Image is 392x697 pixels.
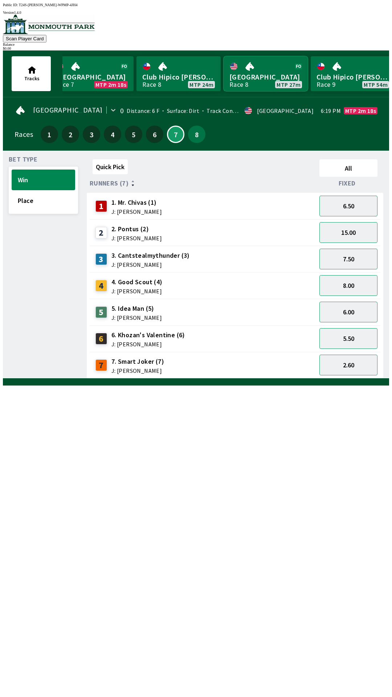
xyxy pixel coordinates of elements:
span: 7.50 [343,255,354,263]
span: Place [18,196,69,205]
span: 15.00 [341,228,356,237]
button: Quick Pick [93,159,128,174]
a: Club Hipico [PERSON_NAME]Race 8MTP 24m [136,56,221,91]
div: 5 [95,306,107,318]
div: Races [15,131,33,137]
span: J: [PERSON_NAME] [111,315,162,321]
span: 1. Mr. Chivas (1) [111,198,162,207]
span: Bet Type [9,156,37,162]
div: Public ID: [3,3,389,7]
span: 5.50 [343,334,354,343]
span: Club Hipico [PERSON_NAME] [317,72,389,82]
button: 15.00 [319,222,377,243]
div: 6 [95,333,107,345]
button: 2.60 [319,355,377,375]
button: 7.50 [319,249,377,269]
span: 6:19 PM [321,108,341,114]
button: 6.50 [319,196,377,216]
span: J: [PERSON_NAME] [111,235,162,241]
div: 4 [95,280,107,292]
button: Place [12,190,75,211]
span: Surface: Dirt [159,107,199,114]
button: 7 [167,126,184,143]
span: 2.60 [343,361,354,369]
div: $ 0.00 [3,46,389,50]
span: 2. Pontus (2) [111,224,162,234]
div: 3 [95,253,107,265]
div: Balance [3,42,389,46]
span: Track Condition: Fast [199,107,262,114]
span: 8 [190,132,204,137]
span: 1 [42,132,56,137]
span: 6 [148,132,162,137]
button: Win [12,170,75,190]
span: Distance: 6 F [127,107,159,114]
div: 2 [95,227,107,239]
span: 3 [85,132,98,137]
div: Race 9 [317,82,335,87]
div: Fixed [317,180,380,187]
span: 2 [64,132,77,137]
button: 6 [146,126,163,143]
button: 5.50 [319,328,377,349]
button: Tracks [12,56,51,91]
button: 2 [62,126,79,143]
span: 6.50 [343,202,354,210]
span: MTP 54m [364,82,388,87]
button: 3 [83,126,100,143]
div: 1 [95,200,107,212]
span: All [323,164,374,172]
div: 0 [120,108,124,114]
span: Tracks [24,75,40,82]
span: 7. Smart Joker (7) [111,357,164,366]
span: MTP 24m [189,82,213,87]
span: [GEOGRAPHIC_DATA] [55,72,128,82]
button: 5 [125,126,142,143]
button: All [319,159,377,177]
span: J: [PERSON_NAME] [111,262,190,268]
span: T24S-[PERSON_NAME]-WPMP-4JH4 [19,3,78,7]
span: Club Hipico [PERSON_NAME] [142,72,215,82]
div: [GEOGRAPHIC_DATA] [257,108,314,114]
div: Version 1.4.0 [3,11,389,15]
span: MTP 2m 18s [95,82,126,87]
span: J: [PERSON_NAME] [111,341,185,347]
span: 6.00 [343,308,354,316]
span: 4. Good Scout (4) [111,277,163,287]
span: 8.00 [343,281,354,290]
span: J: [PERSON_NAME] [111,288,163,294]
span: 5. Idea Man (5) [111,304,162,313]
span: 7 [170,133,182,136]
span: 3. Cantstealmythunder (3) [111,251,190,260]
span: J: [PERSON_NAME] [111,209,162,215]
span: J: [PERSON_NAME] [111,368,164,374]
span: Win [18,176,69,184]
a: [GEOGRAPHIC_DATA]Race 8MTP 27m [224,56,308,91]
a: [GEOGRAPHIC_DATA]Race 7MTP 2m 18s [49,56,134,91]
button: 8.00 [319,275,377,296]
div: Runners (7) [90,180,317,187]
span: 5 [127,132,140,137]
button: 1 [41,126,58,143]
button: 6.00 [319,302,377,322]
span: Quick Pick [96,163,124,171]
div: Race 7 [55,82,74,87]
div: Race 8 [142,82,161,87]
button: Scan Player Card [3,35,46,42]
img: venue logo [3,15,95,34]
div: 7 [95,359,107,371]
span: Fixed [339,180,356,186]
button: 4 [104,126,121,143]
span: 4 [106,132,119,137]
span: 6. Khozan's Valentine (6) [111,330,185,340]
span: MTP 2m 18s [345,108,376,114]
button: 8 [188,126,205,143]
span: Runners (7) [90,180,128,186]
span: [GEOGRAPHIC_DATA] [33,107,103,113]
